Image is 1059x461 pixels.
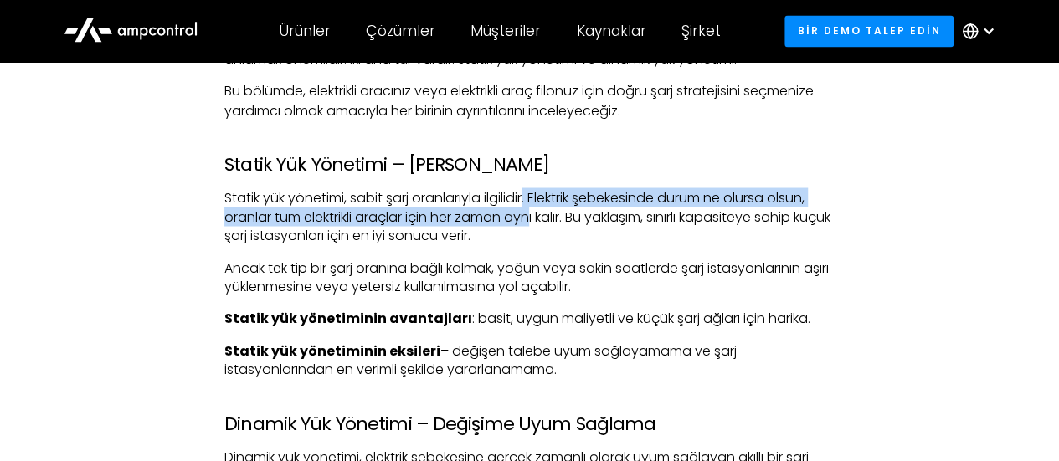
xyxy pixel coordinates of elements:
font: Statik yük yönetimi, sabit şarj oranlarıyla ilgilidir. Elektrik şebekesinde durum ne olursa olsun... [224,187,830,244]
div: Ürünler [279,22,331,40]
font: Ürünler [279,21,331,41]
a: Bir demo talep edin [784,15,954,46]
font: Şirket [681,21,721,41]
font: Dinamik Yük Yönetimi – Değişime Uyum Sağlama [224,410,655,436]
font: Bu bölümde, elektrikli aracınız veya elektrikli araç filonuz için doğru şarj stratejisini seçmeni... [224,81,814,119]
div: Şirket [681,22,721,40]
font: Kaynaklar [576,21,645,41]
font: Elektrikli araçların şarj edilmesi söz konusu olduğunda, yük yönetimine yönelik farklı yaklaşımla... [224,30,829,68]
font: Statik Yük Yönetimi – [PERSON_NAME] [224,151,549,177]
div: Çözümler [366,22,435,40]
font: Çözümler [366,21,435,41]
font: Bir demo talep edin [798,23,941,38]
font: Ancak tek tip bir şarj oranına bağlı kalmak, yoğun veya sakin saatlerde şarj istasyonlarının aşır... [224,258,829,295]
font: Statik yük yönetiminin avantajları [224,308,472,327]
font: – değişen talebe uyum sağlayamama ve şarj istasyonlarından en verimli şekilde yararlanamama. [224,341,737,378]
font: : basit, uygun maliyetli ve küçük şarj ağları için harika. [472,308,810,327]
div: Kaynaklar [576,22,645,40]
div: Müşteriler [470,22,541,40]
font: Müşteriler [470,21,541,41]
font: Statik yük yönetiminin eksileri [224,341,440,360]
